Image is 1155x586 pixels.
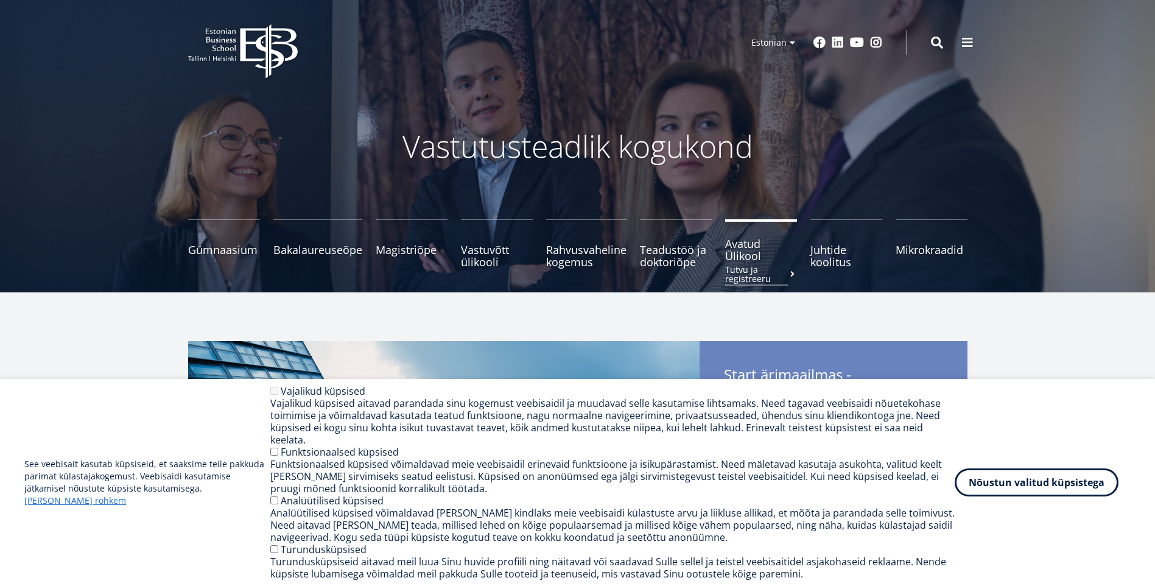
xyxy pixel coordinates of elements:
span: Magistriõpe [376,244,448,256]
a: Instagram [870,37,882,49]
a: Bakalaureuseõpe [273,219,362,268]
span: Vastuvõtt ülikooli [461,244,533,268]
span: Gümnaasium [188,244,260,256]
img: Start arimaailmas [188,341,700,573]
p: Vastutusteadlik kogukond [255,128,900,164]
span: Teadustöö ja doktoriõpe [640,244,712,268]
a: Linkedin [832,37,844,49]
div: Turundusküpsiseid aitavad meil luua Sinu huvide profiili ning näitavad või saadavad Sulle sellel ... [270,556,955,580]
a: Teadustöö ja doktoriõpe [640,219,712,268]
div: Vajalikud küpsised aitavad parandada sinu kogemust veebisaidil ja muudavad selle kasutamise lihts... [270,397,955,446]
button: Nõustun valitud küpsistega [955,468,1118,496]
span: Mikrokraadid [896,244,967,256]
span: Rahvusvaheline kogemus [546,244,627,268]
span: Bakalaureuseõpe [273,244,362,256]
a: Avatud ÜlikoolTutvu ja registreeru [725,219,797,268]
small: Tutvu ja registreeru [725,265,797,283]
a: Vastuvõtt ülikooli [461,219,533,268]
label: Funktsionaalsed küpsised [281,445,399,459]
a: Youtube [850,37,864,49]
a: Facebook [813,37,826,49]
a: Rahvusvaheline kogemus [546,219,627,268]
label: Vajalikud küpsised [281,384,365,398]
div: Analüütilised küpsised võimaldavad [PERSON_NAME] kindlaks meie veebisaidi külastuste arvu ja liik... [270,507,955,543]
div: Funktsionaalsed küpsised võimaldavad meie veebisaidil erinevaid funktsioone ja isikupärastamist. ... [270,458,955,495]
a: [PERSON_NAME] rohkem [24,495,126,507]
label: Analüütilised küpsised [281,494,384,507]
span: Juhtide koolitus [810,244,882,268]
span: Start ärimaailmas - [PERSON_NAME] oma [724,365,943,406]
span: Avatud Ülikool [725,238,797,262]
a: Juhtide koolitus [810,219,882,268]
label: Turundusküpsised [281,543,367,556]
p: See veebisait kasutab küpsiseid, et saaksime teile pakkuda parimat külastajakogemust. Veebisaidi ... [24,458,270,507]
a: Magistriõpe [376,219,448,268]
a: Mikrokraadid [896,219,967,268]
a: Gümnaasium [188,219,260,268]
